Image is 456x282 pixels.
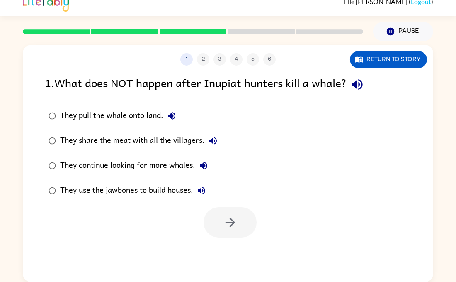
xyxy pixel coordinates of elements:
div: They share the meat with all the villagers. [60,132,221,149]
div: They continue looking for more whales. [60,157,212,174]
div: 1 . What does NOT happen after Inupiat hunters kill a whale? [45,74,411,95]
button: Pause [373,22,433,41]
button: They use the jawbones to build houses. [193,182,210,199]
button: Return to story [350,51,427,68]
button: They continue looking for more whales. [195,157,212,174]
div: They pull the whale onto land. [60,108,180,124]
button: They pull the whale onto land. [163,108,180,124]
button: 1 [180,53,193,66]
button: They share the meat with all the villagers. [205,132,221,149]
div: They use the jawbones to build houses. [60,182,210,199]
